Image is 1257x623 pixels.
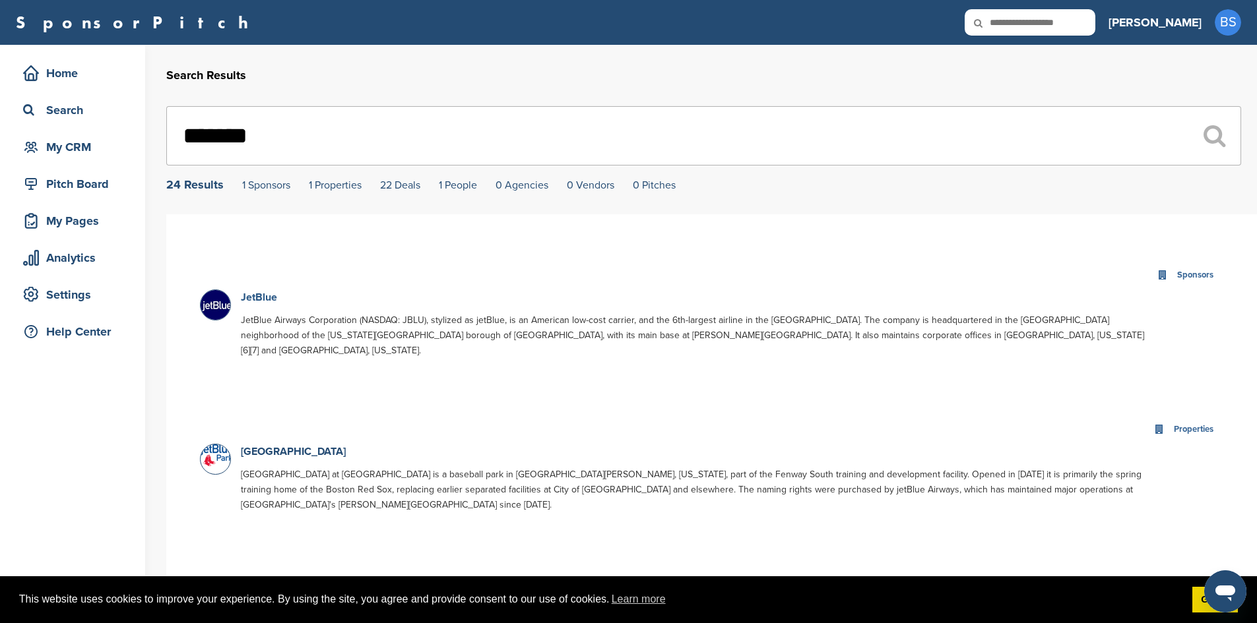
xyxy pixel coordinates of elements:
[1204,570,1246,612] iframe: Button to launch messaging window
[13,316,132,347] a: Help Center
[20,320,132,343] div: Help Center
[20,98,132,122] div: Search
[633,179,676,192] a: 0 Pitches
[19,589,1182,609] span: This website uses cookies to improve your experience. By using the site, you agree and provide co...
[13,132,132,162] a: My CRM
[13,169,132,199] a: Pitch Board
[13,95,132,125] a: Search
[241,291,277,304] a: JetBlue
[242,179,290,192] a: 1 Sponsors
[380,179,420,192] a: 22 Deals
[20,61,132,85] div: Home
[496,179,548,192] a: 0 Agencies
[16,14,257,31] a: SponsorPitch
[20,283,132,307] div: Settings
[1192,587,1238,613] a: dismiss cookie message
[439,179,477,192] a: 1 People
[241,445,346,458] a: [GEOGRAPHIC_DATA]
[13,243,132,273] a: Analytics
[20,172,132,196] div: Pitch Board
[20,209,132,233] div: My Pages
[610,589,668,609] a: learn more about cookies
[309,179,362,192] a: 1 Properties
[1174,268,1217,283] div: Sponsors
[201,444,234,466] img: Jetblue park
[166,67,1241,84] h2: Search Results
[567,179,614,192] a: 0 Vendors
[241,312,1149,358] p: JetBlue Airways Corporation (NASDAQ: JBLU), stylized as jetBlue, is an American low-cost carrier,...
[166,179,224,191] div: 24 Results
[241,467,1149,512] p: [GEOGRAPHIC_DATA] at [GEOGRAPHIC_DATA] is a baseball park in [GEOGRAPHIC_DATA][PERSON_NAME], [US_...
[13,206,132,236] a: My Pages
[13,58,132,88] a: Home
[1109,13,1202,32] h3: [PERSON_NAME]
[1109,8,1202,37] a: [PERSON_NAME]
[20,246,132,270] div: Analytics
[20,135,132,159] div: My CRM
[13,280,132,310] a: Settings
[201,290,234,323] img: Vt1wgtsu 400x400
[1215,9,1241,36] span: BS
[1171,422,1217,437] div: Properties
